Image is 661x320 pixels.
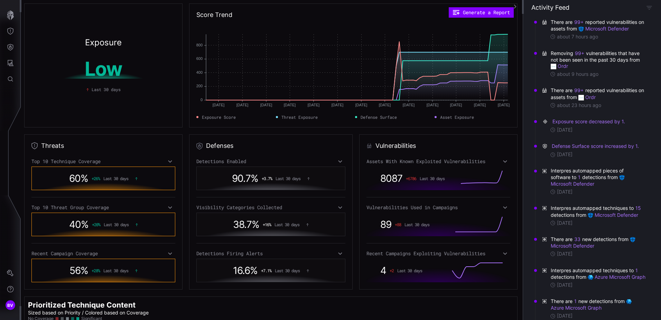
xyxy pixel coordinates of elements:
img: Microsoft Defender [588,213,593,218]
button: 15 [635,205,641,212]
img: Microsoft Defender [578,26,584,32]
button: 99+ [574,19,584,26]
span: + 26 % [92,176,100,181]
h2: Score Trend [196,11,232,19]
span: There are new detections from [551,236,646,249]
span: Interpres automapped techniques to detections from [551,205,646,218]
text: [DATE] [379,103,391,107]
span: + 2 [390,268,394,273]
span: 16.6 % [233,265,258,276]
a: Ordr [551,63,568,69]
span: 60 % [69,172,88,184]
time: [DATE] [557,282,572,288]
text: [DATE] [284,103,296,107]
span: Interpres automapped pieces of software to detections from [551,168,646,187]
text: 400 [196,70,203,74]
span: Threat Exposure [281,114,318,120]
div: Vulnerabilities Used in Campaigns [366,204,510,211]
img: Microsoft Defender [619,175,625,180]
span: Asset Exposure [440,114,474,120]
span: There are reported vulnerabilities on assets from [551,87,646,100]
p: Sized based on Priority / Colored based on Coverage [28,310,514,316]
text: [DATE] [355,103,367,107]
img: Microsoft Graph [588,275,593,280]
button: Generate a Report [449,7,514,18]
img: Ordr [578,95,584,100]
span: 4 [380,265,386,276]
img: Microsoft Defender [630,237,635,242]
button: 1 [574,298,577,305]
text: 0 [201,98,203,102]
span: There are new detections from [551,298,646,311]
time: about 23 hours ago [557,102,601,108]
h4: Activity Feed [531,3,569,11]
span: 8087 [380,172,402,184]
text: [DATE] [498,103,510,107]
button: BV [0,297,20,313]
div: Recent Campaigns Exploiting Vulnerabilities [366,250,510,257]
text: [DATE] [260,103,272,107]
button: 99+ [574,87,584,94]
span: Last 30 days [103,176,128,181]
img: Ordr [551,64,556,69]
span: Last 30 days [104,222,129,227]
h2: Prioritized Technique Content [28,300,514,310]
text: 800 [196,43,203,47]
span: + 28 % [92,268,100,273]
button: 99+ [575,50,585,57]
span: 38.7 % [233,219,259,230]
time: about 9 hours ago [557,71,598,77]
span: Interpres automapped techniques to detections from [551,267,646,280]
a: Microsoft Defender [578,26,629,32]
time: [DATE] [557,151,572,158]
time: [DATE] [557,220,572,226]
span: Last 30 days [274,222,299,227]
time: [DATE] [557,313,572,319]
h2: Threats [41,142,64,150]
span: Last 30 days [103,268,128,273]
span: 40 % [69,219,89,230]
button: 1 [578,174,581,181]
button: 33 [574,236,581,243]
text: [DATE] [308,103,320,107]
text: [DATE] [403,103,415,107]
div: Top 10 Threat Group Coverage [31,204,175,211]
text: [DATE] [213,103,225,107]
h2: Defenses [206,142,233,150]
h2: Vulnerabilities [375,142,416,150]
a: Azure Microsoft Graph [588,274,645,280]
span: Last 30 days [275,268,300,273]
text: [DATE] [450,103,462,107]
button: 1 [635,267,638,274]
h2: Exposure [85,38,122,47]
span: Defense Surface [361,114,397,120]
text: [DATE] [236,103,249,107]
img: Microsoft Graph [626,299,632,304]
span: + 20 % [92,222,100,227]
span: Removing vulnerabilities that have not been seen in the past 30 days from [551,50,646,70]
span: Last 30 days [404,222,429,227]
span: + 6786 [406,176,416,181]
span: + 88 [395,222,401,227]
span: 56 % [69,265,88,276]
div: Assets With Known Exploited Vulnerabilities [366,158,510,165]
span: Last 30 days [92,86,121,92]
div: Detections Firing Alerts [196,250,345,257]
span: Last 30 days [276,176,300,181]
span: 89 [380,219,391,230]
time: [DATE] [557,127,572,133]
span: Last 30 days [420,176,445,181]
a: Ordr [578,94,596,100]
text: [DATE] [474,103,486,107]
time: [DATE] [557,251,572,257]
span: Exposure Score [202,114,236,120]
span: + 3.7 % [262,176,272,181]
text: [DATE] [427,103,439,107]
div: Top 10 Technique Coverage [31,158,175,165]
div: Recent Campaign Coverage [31,250,175,257]
text: [DATE] [332,103,344,107]
span: There are reported vulnerabilities on assets from [551,19,646,32]
span: BV [7,302,13,309]
a: Microsoft Defender [588,212,638,218]
button: Exposure score decreased by 1. [552,118,625,125]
